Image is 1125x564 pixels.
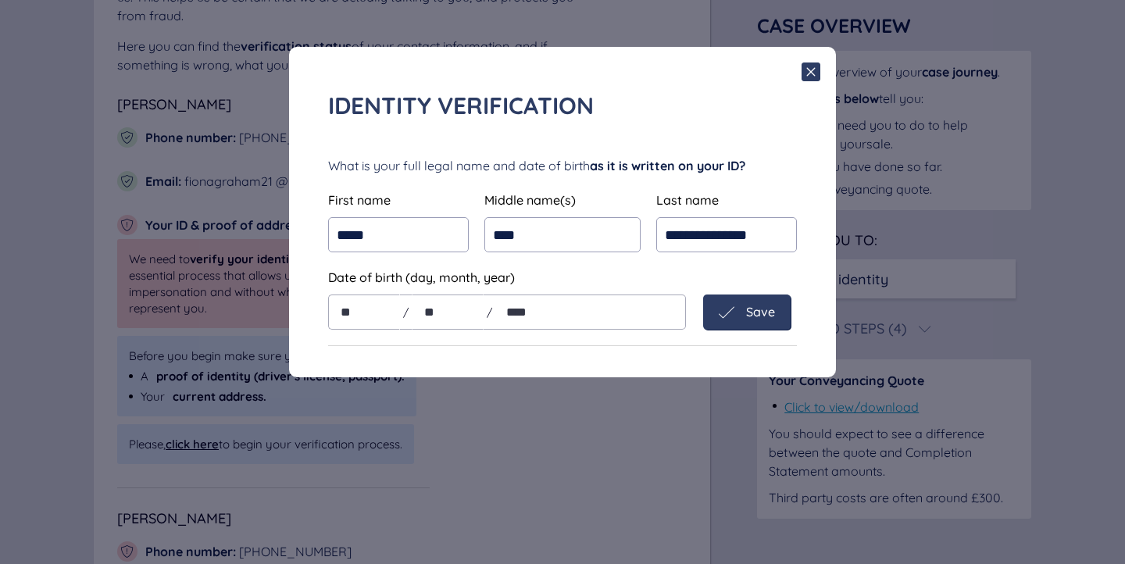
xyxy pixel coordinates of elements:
[328,192,391,208] span: First name
[484,192,576,208] span: Middle name(s)
[328,270,515,285] span: Date of birth (day, month, year)
[484,294,495,330] div: /
[328,91,594,120] span: Identity verification
[590,158,745,173] span: as it is written on your ID?
[400,294,412,330] div: /
[328,156,797,175] div: What is your full legal name and date of birth
[746,305,775,319] span: Save
[656,192,719,208] span: Last name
